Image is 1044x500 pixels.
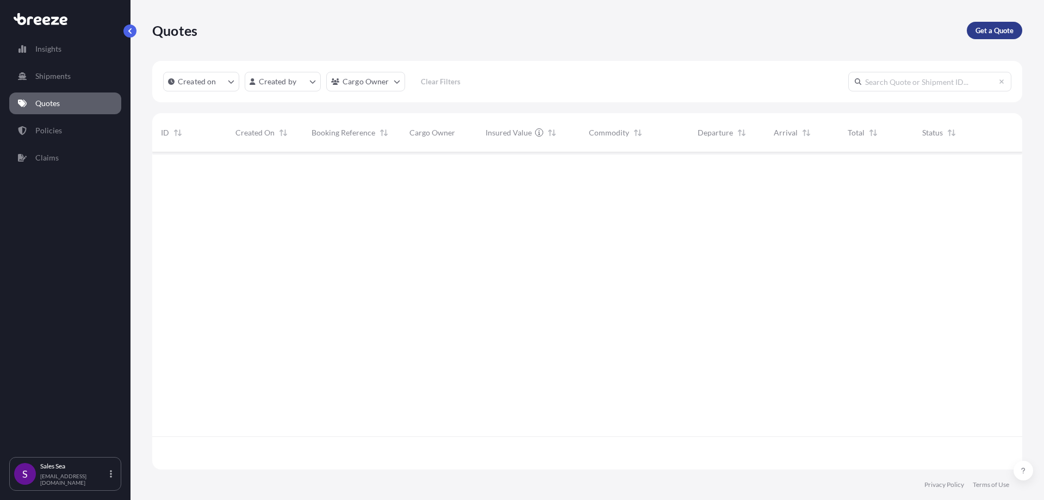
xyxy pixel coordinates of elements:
[343,76,389,87] p: Cargo Owner
[9,147,121,169] a: Claims
[40,462,108,471] p: Sales Sea
[35,71,71,82] p: Shipments
[421,76,461,87] p: Clear Filters
[867,126,880,139] button: Sort
[312,127,375,138] span: Booking Reference
[735,126,748,139] button: Sort
[35,98,60,109] p: Quotes
[486,127,532,138] span: Insured Value
[9,65,121,87] a: Shipments
[848,127,865,138] span: Total
[698,127,733,138] span: Departure
[9,92,121,114] a: Quotes
[235,127,275,138] span: Created On
[545,126,558,139] button: Sort
[35,125,62,136] p: Policies
[377,126,390,139] button: Sort
[848,72,1011,91] input: Search Quote or Shipment ID...
[924,480,964,489] a: Privacy Policy
[774,127,798,138] span: Arrival
[945,126,958,139] button: Sort
[178,76,216,87] p: Created on
[277,126,290,139] button: Sort
[800,126,813,139] button: Sort
[9,120,121,141] a: Policies
[152,22,197,39] p: Quotes
[35,44,61,54] p: Insights
[922,127,943,138] span: Status
[975,25,1014,36] p: Get a Quote
[245,72,321,91] button: createdBy Filter options
[35,152,59,163] p: Claims
[163,72,239,91] button: createdOn Filter options
[589,127,629,138] span: Commodity
[411,73,471,90] button: Clear Filters
[967,22,1022,39] a: Get a Quote
[40,473,108,486] p: [EMAIL_ADDRESS][DOMAIN_NAME]
[409,127,455,138] span: Cargo Owner
[22,468,28,479] span: S
[9,38,121,60] a: Insights
[973,480,1009,489] a: Terms of Use
[326,72,405,91] button: cargoOwner Filter options
[631,126,644,139] button: Sort
[161,127,169,138] span: ID
[259,76,297,87] p: Created by
[171,126,184,139] button: Sort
